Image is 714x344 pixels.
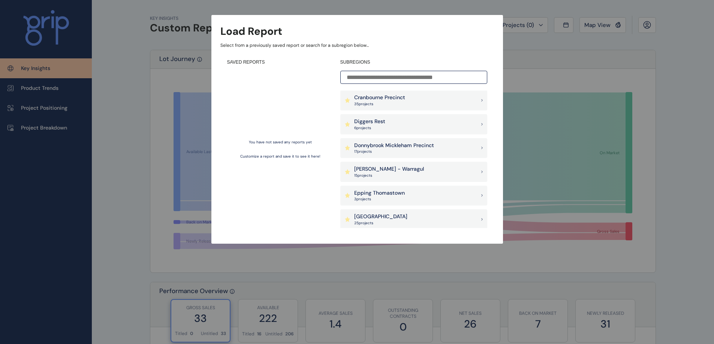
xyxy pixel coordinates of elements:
p: Diggers Rest [354,118,385,125]
p: 35 project s [354,101,405,107]
p: Cranbourne Precinct [354,94,405,101]
h4: SAVED REPORTS [227,59,334,66]
h4: SUBREGIONS [340,59,487,66]
p: Select from a previously saved report or search for a subregion below... [220,42,494,49]
p: Donnybrook Mickleham Precinct [354,142,434,149]
p: 6 project s [354,125,385,131]
p: 25 project s [354,220,407,226]
p: You have not saved any reports yet [249,140,312,145]
p: [PERSON_NAME] - Warragul [354,165,424,173]
p: Customize a report and save it to see it here! [240,154,320,159]
p: Epping Thomastown [354,189,405,197]
p: 3 project s [354,197,405,202]
p: 15 project s [354,173,424,178]
p: 17 project s [354,149,434,154]
h3: Load Report [220,24,282,39]
p: [GEOGRAPHIC_DATA] [354,213,407,220]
